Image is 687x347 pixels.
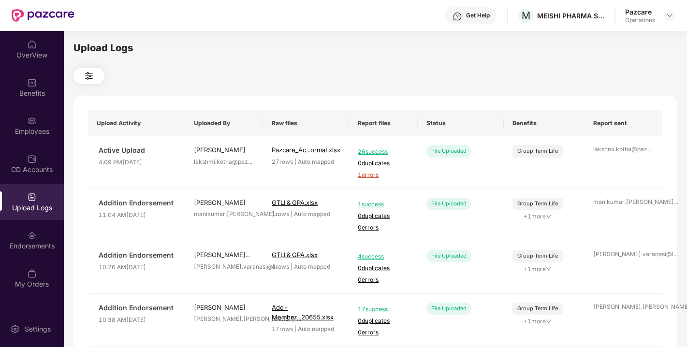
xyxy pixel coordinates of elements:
span: down [546,266,552,272]
img: svg+xml;base64,PHN2ZyBpZD0iTXlfT3JkZXJzIiBkYXRhLW5hbWU9Ik15IE9yZGVycyIgeG1sbnM9Imh0dHA6Ly93d3cudz... [27,269,37,278]
div: Group Term Life [517,147,558,155]
span: 4:09 PM[DATE] [99,158,176,167]
div: [PERSON_NAME] [194,250,254,260]
div: [PERSON_NAME] [194,198,254,207]
span: 0 duplicates [358,317,409,326]
img: svg+xml;base64,PHN2ZyBpZD0iRW1wbG95ZWVzIiB4bWxucz0iaHR0cDovL3d3dy53My5vcmcvMjAwMC9zdmciIHdpZHRoPS... [27,116,37,126]
div: [PERSON_NAME].varanasi@l [593,250,654,259]
span: 26 success [358,147,409,157]
div: manikumar.[PERSON_NAME] [194,210,254,219]
span: Auto mapped [298,158,334,165]
th: Uploaded By [185,110,263,136]
img: svg+xml;base64,PHN2ZyBpZD0iQmVuZWZpdHMiIHhtbG5zPSJodHRwOi8vd3d3LnczLm9yZy8yMDAwL3N2ZyIgd2lkdGg9Ij... [27,78,37,87]
img: svg+xml;base64,PHN2ZyB4bWxucz0iaHR0cDovL3d3dy53My5vcmcvMjAwMC9zdmciIHdpZHRoPSIyNCIgaGVpZ2h0PSIyNC... [83,70,95,82]
span: Add-Member...20655.xlsx [272,304,334,321]
div: MEISHI PHARMA SERVICES PRIVATE LIMITED [537,11,605,20]
span: Addition Endorsement [99,198,176,208]
div: Group Term Life [517,304,558,313]
span: 1 success [358,200,409,209]
span: Addition Endorsement [99,250,176,260]
img: svg+xml;base64,PHN2ZyBpZD0iQ0RfQWNjb3VudHMiIGRhdGEtbmFtZT0iQ0QgQWNjb3VudHMiIHhtbG5zPSJodHRwOi8vd3... [27,154,37,164]
span: GTLI & GPA.xlsx [272,199,318,206]
span: ... [647,145,652,153]
th: Status [418,110,503,136]
span: Auto mapped [298,325,334,333]
img: svg+xml;base64,PHN2ZyBpZD0iRHJvcGRvd24tMzJ4MzIiIHhtbG5zPSJodHRwOi8vd3d3LnczLm9yZy8yMDAwL3N2ZyIgd2... [666,12,673,19]
span: Pazcare_Ac...ormat.xlsx [272,146,340,154]
span: + 1 more [512,265,563,274]
span: 4 rows [272,263,289,270]
div: File Uploaded [426,303,471,315]
img: svg+xml;base64,PHN2ZyBpZD0iRW5kb3JzZW1lbnRzIiB4bWxucz0iaHR0cDovL3d3dy53My5vcmcvMjAwMC9zdmciIHdpZH... [27,231,37,240]
div: manikumar.[PERSON_NAME] [593,198,654,207]
th: Report files [349,110,418,136]
span: down [546,318,552,324]
span: | [294,325,296,333]
img: svg+xml;base64,PHN2ZyBpZD0iSGVscC0zMngzMiIgeG1sbnM9Imh0dHA6Ly93d3cudzMub3JnLzIwMDAvc3ZnIiB3aWR0aD... [453,12,462,21]
div: File Uploaded [426,198,471,210]
div: Group Term Life [517,252,558,260]
div: File Uploaded [426,145,471,157]
span: 17 success [358,305,409,314]
span: | [291,210,292,217]
span: 0 duplicates [358,264,409,273]
div: lakshmi.kotha@paz [194,158,254,167]
div: Get Help [466,12,490,19]
span: 0 duplicates [358,212,409,221]
div: Group Term Life [517,200,558,208]
div: lakshmi.kotha@paz [593,145,654,154]
span: | [291,263,292,270]
span: ... [248,158,252,165]
span: + 1 more [512,212,563,221]
img: svg+xml;base64,PHN2ZyBpZD0iU2V0dGluZy0yMHgyMCIgeG1sbnM9Imh0dHA6Ly93d3cudzMub3JnLzIwMDAvc3ZnIiB3aW... [10,324,20,334]
span: 27 rows [272,158,293,165]
span: GTLI & GPA.xlsx [272,251,318,259]
span: 0 errors [358,275,409,285]
span: 4 success [358,252,409,261]
span: | [294,158,296,165]
th: Benefits [504,110,585,136]
span: + 1 more [512,317,563,326]
img: svg+xml;base64,PHN2ZyBpZD0iVXBsb2FkX0xvZ3MiIGRhdGEtbmFtZT0iVXBsb2FkIExvZ3MiIHhtbG5zPSJodHRwOi8vd3... [27,192,37,202]
div: Operations [625,16,655,24]
div: [PERSON_NAME].[PERSON_NAME]@ [194,315,254,324]
span: ... [246,251,250,259]
span: Auto mapped [294,210,330,217]
th: Raw files [263,110,349,136]
span: 10:26 AM[DATE] [99,263,176,272]
span: 1 rows [272,210,289,217]
div: Pazcare [625,7,655,16]
img: New Pazcare Logo [12,9,74,22]
span: 0 errors [358,223,409,232]
span: ... [674,198,678,205]
span: 11:04 AM[DATE] [99,211,176,220]
div: [PERSON_NAME] [194,303,254,312]
th: Report sent [585,110,663,136]
span: Auto mapped [294,263,330,270]
span: 1 errors [358,171,409,180]
span: Active Upload [99,145,176,156]
div: [PERSON_NAME] [194,145,254,155]
span: ... [673,250,678,258]
span: 0 duplicates [358,159,409,168]
div: [PERSON_NAME].varanasi@l [194,262,254,272]
span: 0 errors [358,328,409,337]
span: down [546,214,552,219]
div: Upload Logs [73,41,677,56]
span: Addition Endorsement [99,303,176,313]
span: 10:38 AM[DATE] [99,316,176,325]
span: 17 rows [272,325,293,333]
div: Settings [22,324,54,334]
span: M [522,10,530,21]
div: File Uploaded [426,250,471,262]
div: [PERSON_NAME].[PERSON_NAME]@ [593,303,654,312]
img: svg+xml;base64,PHN2ZyBpZD0iSG9tZSIgeG1sbnM9Imh0dHA6Ly93d3cudzMub3JnLzIwMDAvc3ZnIiB3aWR0aD0iMjAiIG... [27,40,37,49]
th: Upload Activity [88,110,185,136]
